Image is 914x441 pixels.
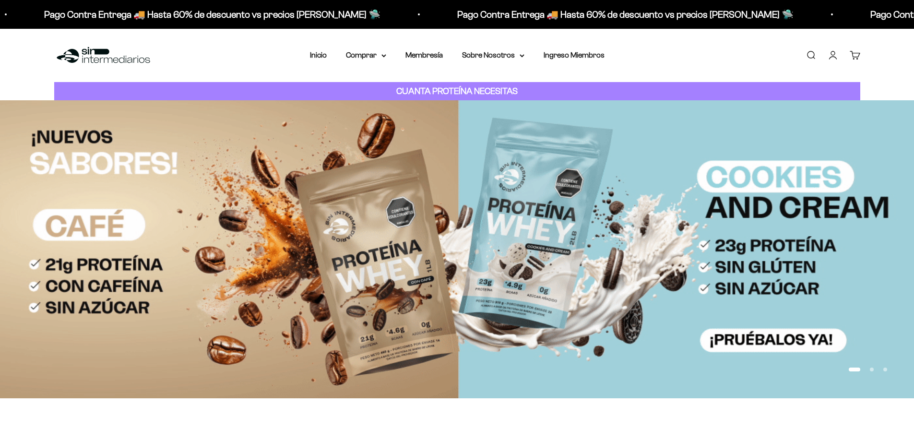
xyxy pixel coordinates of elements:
strong: CUANTA PROTEÍNA NECESITAS [396,86,518,96]
summary: Sobre Nosotros [462,49,524,61]
p: Pago Contra Entrega 🚚 Hasta 60% de descuento vs precios [PERSON_NAME] 🛸 [42,7,379,22]
a: Inicio [310,51,327,59]
a: Ingreso Miembros [544,51,605,59]
summary: Comprar [346,49,386,61]
p: Pago Contra Entrega 🚚 Hasta 60% de descuento vs precios [PERSON_NAME] 🛸 [455,7,792,22]
a: Membresía [405,51,443,59]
